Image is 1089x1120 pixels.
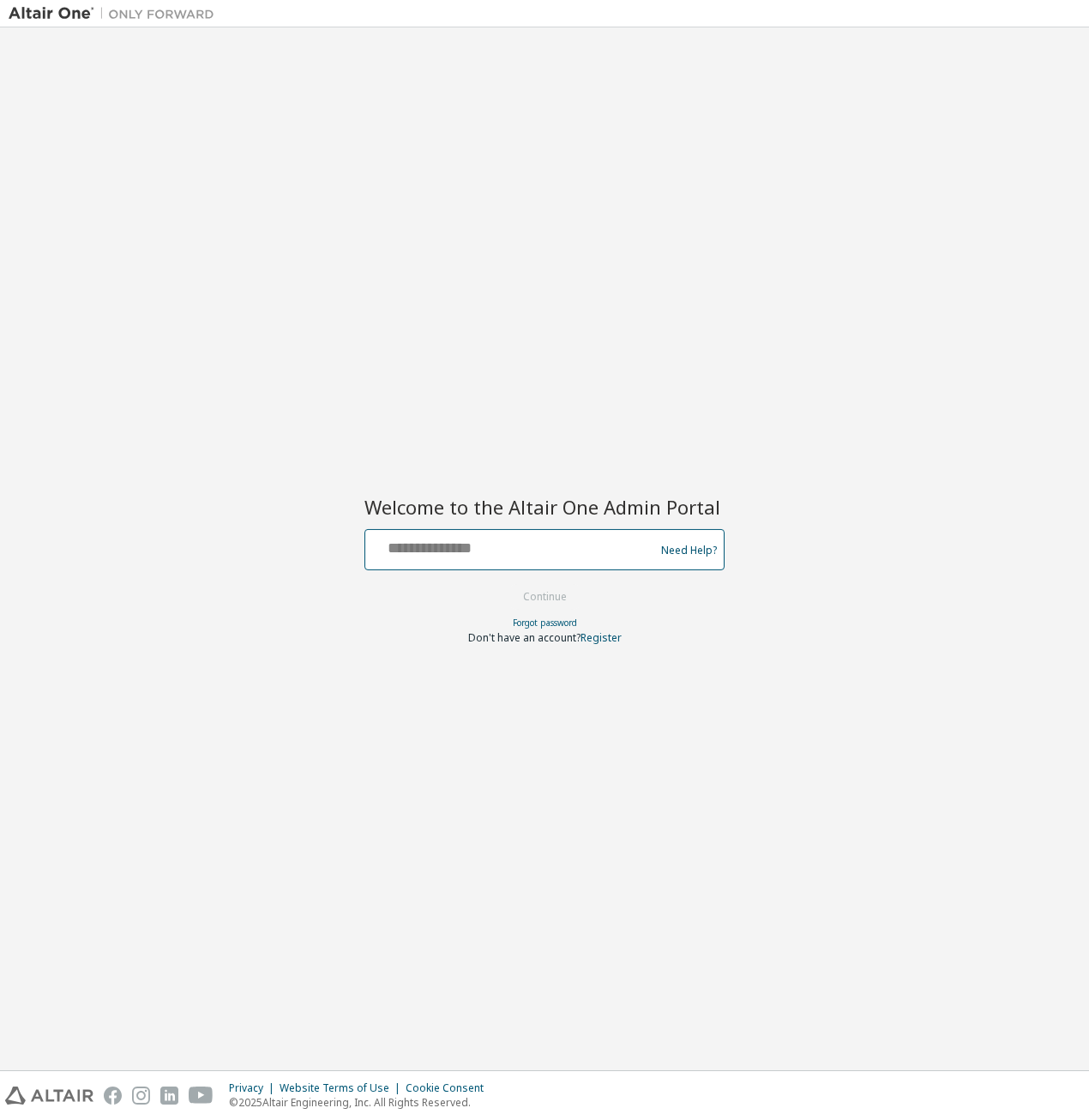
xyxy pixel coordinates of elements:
[364,495,725,519] h2: Welcome to the Altair One Admin Portal
[5,1087,93,1105] img: altair_logo.svg
[581,630,622,645] a: Register
[661,550,717,551] a: Need Help?
[406,1081,494,1095] div: Cookie Consent
[513,617,577,629] a: Forgot password
[229,1095,494,1110] p: © 2025 Altair Engineering, Inc. All Rights Reserved.
[229,1081,280,1095] div: Privacy
[104,1087,122,1105] img: facebook.svg
[132,1087,150,1105] img: instagram.svg
[280,1081,406,1095] div: Website Terms of Use
[9,5,223,22] img: Altair One
[160,1087,178,1105] img: linkedin.svg
[468,630,581,645] span: Don't have an account?
[189,1087,214,1105] img: youtube.svg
